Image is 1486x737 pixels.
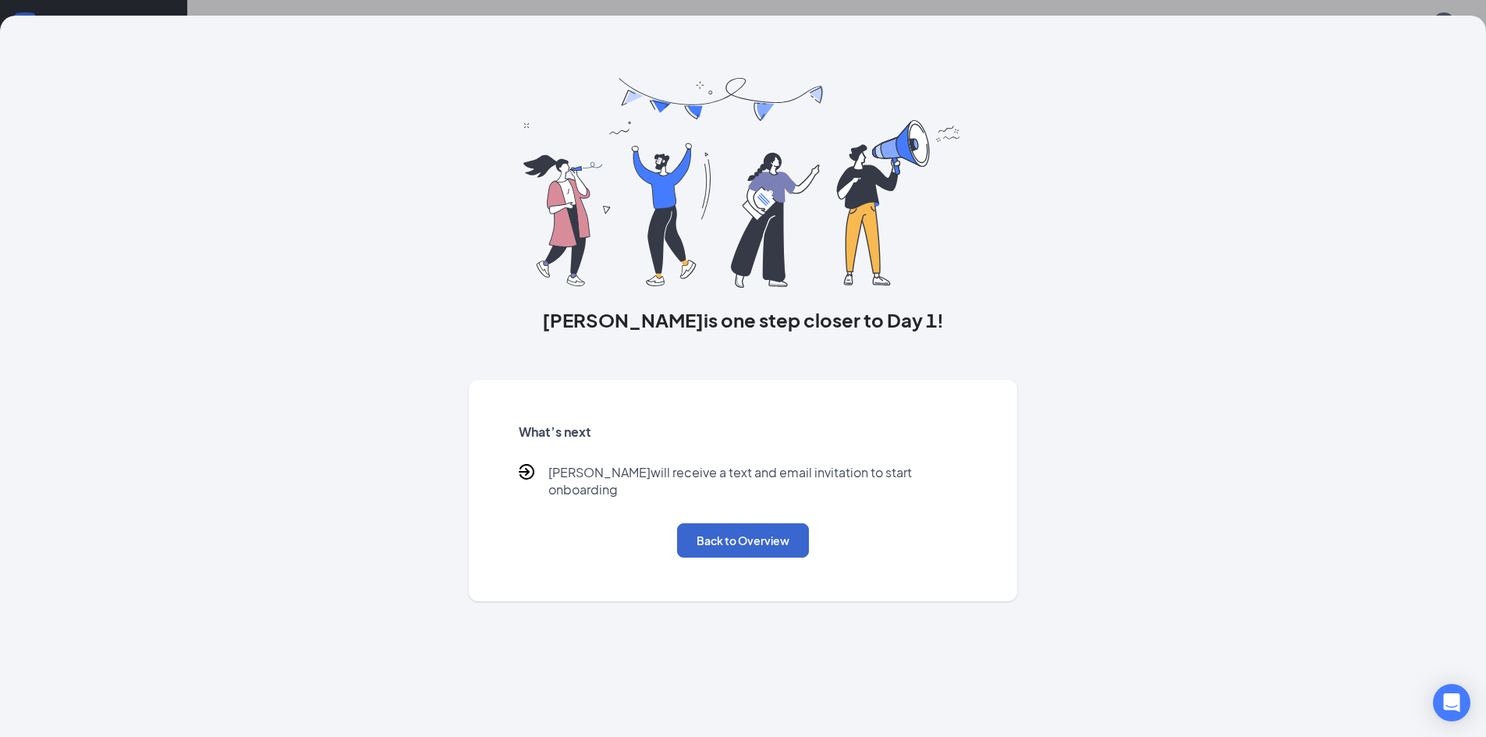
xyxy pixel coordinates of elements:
[1433,684,1470,721] div: Open Intercom Messenger
[523,78,963,288] img: you are all set
[677,523,809,558] button: Back to Overview
[548,464,968,498] p: [PERSON_NAME] will receive a text and email invitation to start onboarding
[519,423,968,441] h5: What’s next
[469,306,1018,333] h3: [PERSON_NAME] is one step closer to Day 1!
